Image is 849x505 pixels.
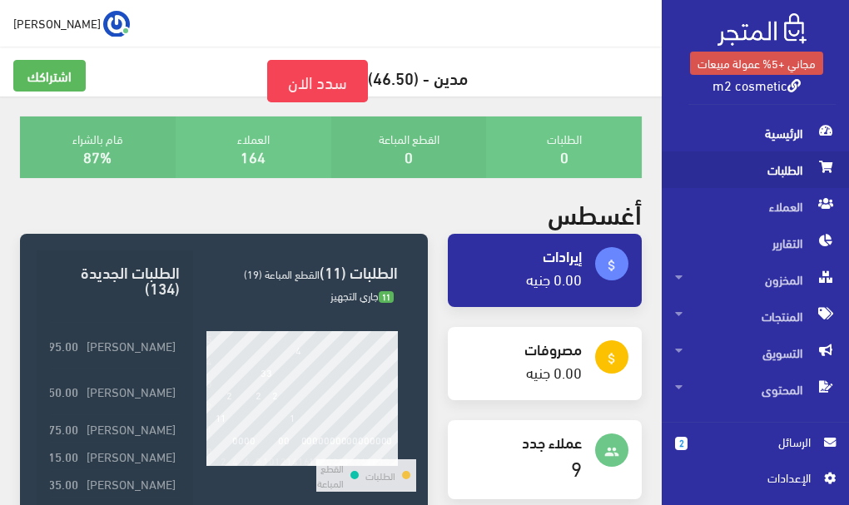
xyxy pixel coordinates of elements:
a: ... [PERSON_NAME] [13,10,130,37]
a: الطلبات [662,151,849,188]
div: قام بالشراء [20,116,176,178]
a: المخزون [662,261,849,298]
a: المنتجات [662,298,849,334]
strong: 1,075.00 [32,419,78,438]
i: attach_money [604,258,619,273]
a: مجاني +5% عمولة مبيعات [690,52,823,75]
td: [PERSON_NAME] [82,369,180,414]
td: [PERSON_NAME] [82,323,180,369]
h4: عملاء جدد [461,433,582,450]
div: العملاء [176,116,331,178]
td: [PERSON_NAME] [82,470,180,498]
a: اشتراكك [13,60,86,92]
span: 2 [675,437,688,450]
a: التقارير [662,225,849,261]
div: 2 [221,454,226,466]
strong: 315.00 [42,447,78,465]
h5: مدين - (46.50) [13,60,648,102]
td: [PERSON_NAME] [82,414,180,442]
img: ... [103,11,130,37]
strong: 250.00 [42,382,78,400]
span: الرئيسية [675,115,836,151]
a: المحتوى [662,371,849,408]
td: [PERSON_NAME] [82,442,180,469]
a: اﻹعدادات [675,468,836,495]
div: 8 [256,454,261,466]
div: القطع المباعة [331,116,487,178]
a: 9 [571,449,582,485]
div: الطلبات [486,116,642,178]
h3: الطلبات (11) [206,264,398,280]
div: 12 [276,454,286,466]
span: [PERSON_NAME] [13,12,101,33]
div: 10 [264,454,275,466]
span: الطلبات [675,151,836,188]
h2: أغسطس [548,198,642,227]
div: 4 [232,454,238,466]
span: القطع المباعة (19) [244,264,320,284]
span: المنتجات [675,298,836,334]
a: 0 [405,142,413,170]
a: سدد الان [267,60,368,102]
div: 18 [310,454,320,466]
a: العملاء [662,188,849,225]
div: 16 [299,454,310,466]
img: . [717,13,807,46]
a: 2 الرسائل [675,433,836,468]
div: 6 [244,454,250,466]
a: m2 cosmetic [712,72,801,97]
a: الرئيسية [662,115,849,151]
i: attach_money [604,351,619,366]
span: جاري التجهيز [330,285,394,305]
td: القطع المباعة [316,459,345,492]
h4: مصروفات [461,340,582,357]
a: 87% [83,142,112,170]
span: الرسائل [701,433,811,451]
a: 164 [241,142,266,170]
span: المحتوى [675,371,836,408]
i: people [604,444,619,459]
span: المخزون [675,261,836,298]
span: التسويق [675,334,836,371]
strong: 495.00 [42,336,78,354]
strong: 435.00 [42,474,78,493]
span: اﻹعدادات [688,468,810,487]
a: 0.00 جنيه [526,265,582,292]
h4: إيرادات [461,247,582,264]
span: العملاء [675,188,836,225]
span: التقارير [675,225,836,261]
a: 0 [560,142,568,170]
div: 14 [287,454,298,466]
span: 11 [379,291,394,304]
td: الطلبات [365,459,396,492]
h3: الطلبات الجديدة (134) [50,264,179,295]
a: 0.00 جنيه [526,358,582,385]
